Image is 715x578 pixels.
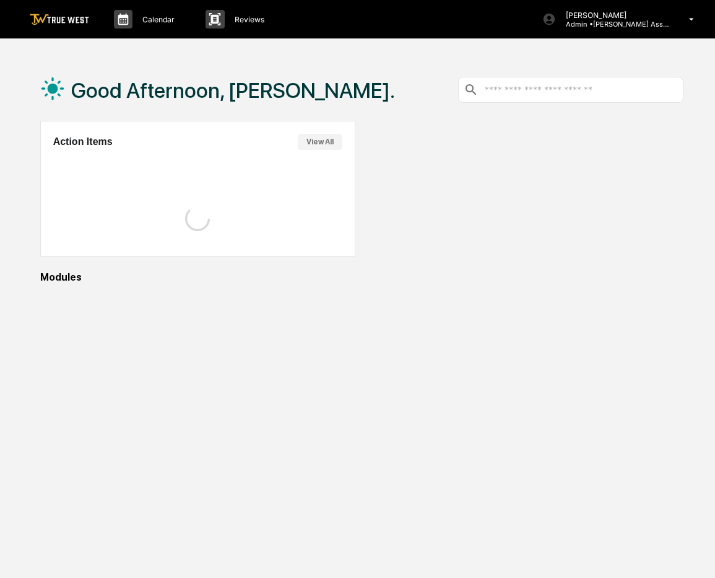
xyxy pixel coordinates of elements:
[132,15,181,24] p: Calendar
[225,15,271,24] p: Reviews
[298,134,342,150] button: View All
[40,271,684,283] div: Modules
[30,14,89,25] img: logo
[53,136,113,147] h2: Action Items
[556,20,671,28] p: Admin • [PERSON_NAME] Asset Management
[71,78,395,103] h1: Good Afternoon, [PERSON_NAME].
[556,11,671,20] p: [PERSON_NAME]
